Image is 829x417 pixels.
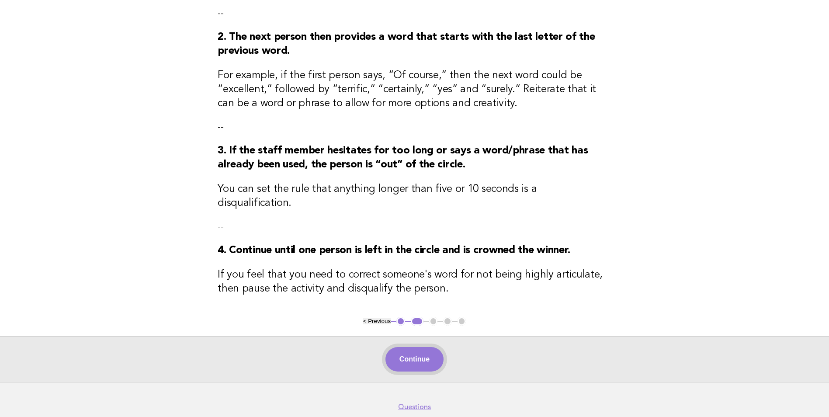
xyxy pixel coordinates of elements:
strong: 3. If the staff member hesitates for too long or says a word/phrase that has already been used, t... [218,146,588,170]
button: 2 [411,317,423,326]
p: -- [218,221,611,233]
strong: 2. The next person then provides a word that starts with the last letter of the previous word. [218,32,595,56]
button: < Previous [363,318,391,324]
a: Questions [398,403,431,411]
strong: 4. Continue until one person is left in the circle and is crowned the winner. [218,245,570,256]
p: -- [218,121,611,133]
button: Continue [385,347,444,372]
p: -- [218,7,611,20]
h3: You can set the rule that anything longer than five or 10 seconds is a disqualification. [218,182,611,210]
button: 1 [396,317,405,326]
h3: If you feel that you need to correct someone's word for not being highly articulate, then pause t... [218,268,611,296]
h3: For example, if the first person says, “Of course,” then the next word could be “excellent,” foll... [218,69,611,111]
